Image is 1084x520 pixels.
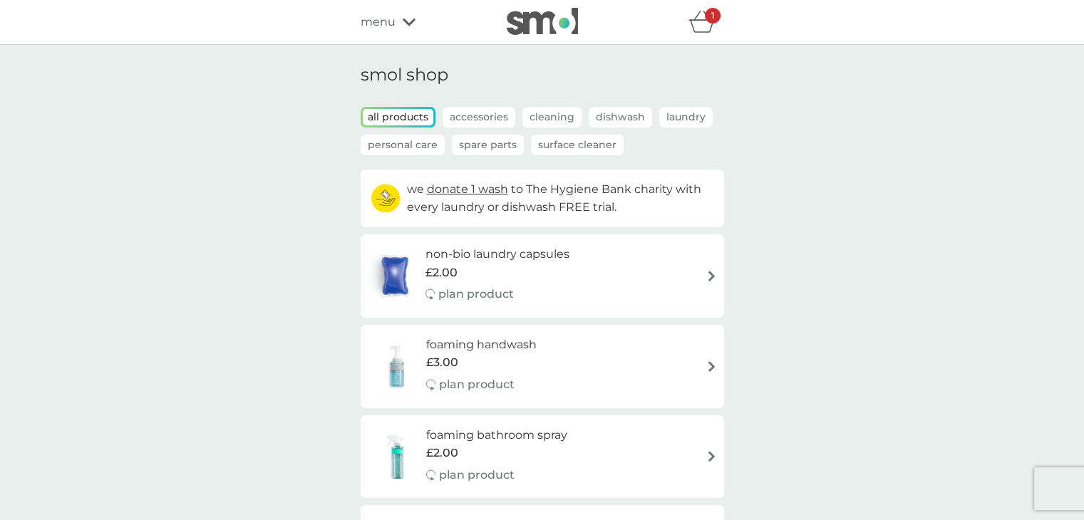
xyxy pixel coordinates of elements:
[368,341,426,391] img: foaming handwash
[438,285,514,303] p: plan product
[443,107,515,128] button: Accessories
[659,107,713,128] button: Laundry
[425,245,569,264] h6: non-bio laundry capsules
[589,107,652,128] button: Dishwash
[361,135,445,155] button: Personal Care
[407,180,713,217] p: we to The Hygiene Bank charity with every laundry or dishwash FREE trial.
[531,135,624,155] button: Surface Cleaner
[426,353,458,372] span: £3.00
[363,109,433,125] button: all products
[361,13,396,31] span: menu
[361,65,724,85] h1: smol shop
[426,426,567,444] h6: foaming bathroom spray
[522,107,582,128] button: Cleaning
[688,8,724,36] div: basket
[427,182,508,196] span: donate 1 wash
[507,8,578,35] img: smol
[426,444,458,462] span: £2.00
[706,271,717,281] img: arrow right
[452,135,524,155] button: Spare Parts
[368,251,422,301] img: non-bio laundry capsules
[439,466,515,484] p: plan product
[439,375,515,394] p: plan product
[706,451,717,462] img: arrow right
[426,336,537,354] h6: foaming handwash
[425,264,458,282] span: £2.00
[368,432,426,482] img: foaming bathroom spray
[706,361,717,372] img: arrow right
